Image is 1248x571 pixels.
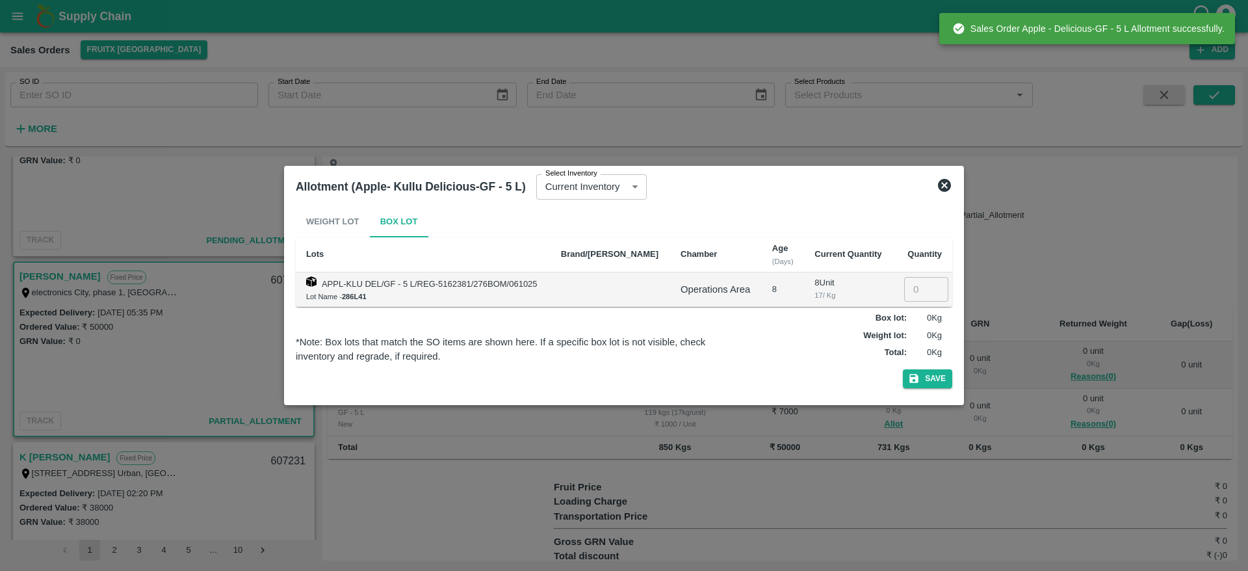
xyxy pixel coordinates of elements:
[370,206,428,237] button: Box Lot
[904,277,948,302] input: 0
[306,276,317,287] img: box
[814,289,883,301] div: 17 / Kg
[296,272,551,307] td: APPL-KLU DEL/GF - 5 L/REG-5162381/276BOM/061025
[681,249,717,259] b: Chamber
[909,330,942,342] p: 0 Kg
[762,272,804,307] td: 8
[342,293,367,300] b: 286L41
[545,168,597,179] label: Select Inventory
[952,17,1225,40] div: Sales Order Apple - Delicious-GF - 5 L Allotment successfully.
[804,272,893,307] td: 8 Unit
[876,312,907,325] label: Box lot :
[772,243,788,253] b: Age
[306,249,324,259] b: Lots
[909,312,942,325] p: 0 Kg
[863,330,907,342] label: Weight lot :
[561,249,658,259] b: Brand/[PERSON_NAME]
[296,180,526,193] b: Allotment (Apple- Kullu Delicious-GF - 5 L)
[681,282,751,297] div: Operations Area
[772,256,794,267] div: (Days)
[885,347,907,359] label: Total :
[814,249,881,259] b: Current Quantity
[306,291,540,302] div: Lot Name -
[296,335,733,364] div: *Note: Box lots that match the SO items are shown here. If a specific box lot is not visible, che...
[909,347,942,359] p: 0 Kg
[907,249,942,259] b: Quantity
[903,369,952,388] button: Save
[545,179,620,194] p: Current Inventory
